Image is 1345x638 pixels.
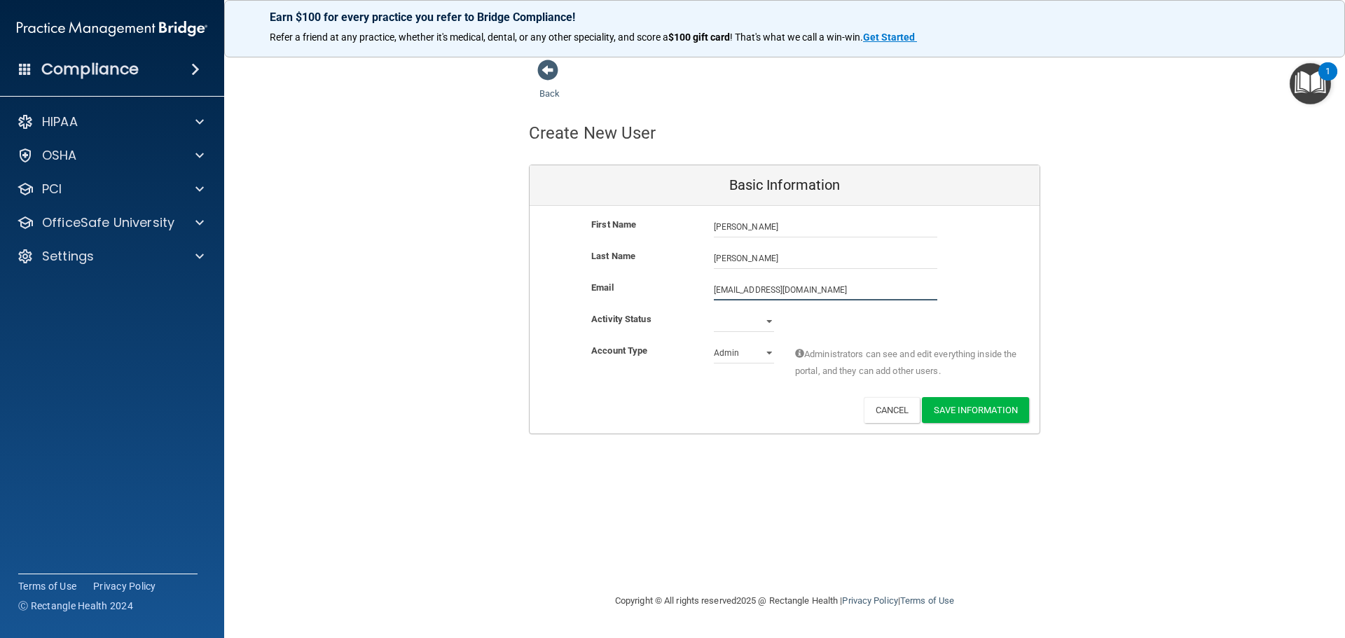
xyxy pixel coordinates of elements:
span: Refer a friend at any practice, whether it's medical, dental, or any other speciality, and score a [270,32,668,43]
b: Last Name [591,251,635,261]
span: Administrators can see and edit everything inside the portal, and they can add other users. [795,346,1019,380]
a: Terms of Use [18,579,76,593]
a: PCI [17,181,204,197]
a: Settings [17,248,204,265]
h4: Create New User [529,124,656,142]
b: First Name [591,219,636,230]
a: Back [539,71,560,99]
a: Get Started [863,32,917,43]
div: 1 [1325,71,1330,90]
p: HIPAA [42,113,78,130]
button: Save Information [922,397,1029,423]
div: Basic Information [530,165,1040,206]
b: Email [591,282,614,293]
span: ! That's what we call a win-win. [730,32,863,43]
span: Ⓒ Rectangle Health 2024 [18,599,133,613]
button: Open Resource Center, 1 new notification [1290,63,1331,104]
strong: $100 gift card [668,32,730,43]
p: OSHA [42,147,77,164]
img: PMB logo [17,15,207,43]
div: Copyright © All rights reserved 2025 @ Rectangle Health | | [529,578,1040,623]
b: Activity Status [591,314,651,324]
h4: Compliance [41,60,139,79]
p: Settings [42,248,94,265]
p: PCI [42,181,62,197]
b: Account Type [591,345,647,356]
p: OfficeSafe University [42,214,174,231]
a: Privacy Policy [93,579,156,593]
a: OSHA [17,147,204,164]
a: Privacy Policy [842,595,897,606]
a: HIPAA [17,113,204,130]
p: Earn $100 for every practice you refer to Bridge Compliance! [270,11,1299,24]
strong: Get Started [863,32,915,43]
a: Terms of Use [900,595,954,606]
a: OfficeSafe University [17,214,204,231]
button: Cancel [864,397,920,423]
